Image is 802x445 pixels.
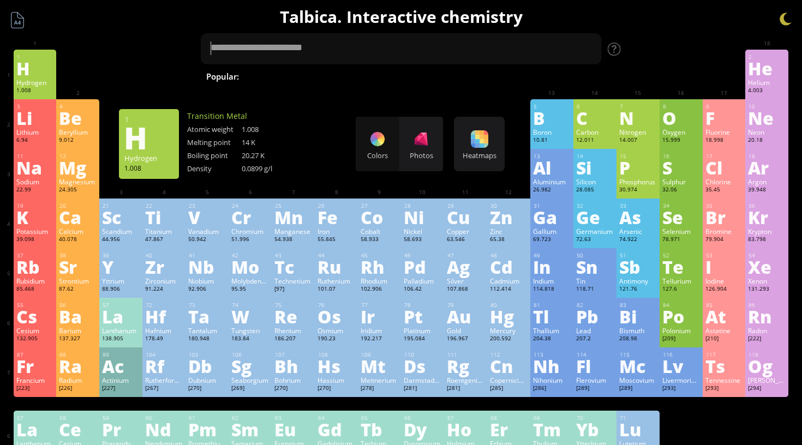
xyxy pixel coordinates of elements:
div: Germanium [576,227,614,236]
div: Nb [188,258,226,275]
div: Scandium [102,227,140,236]
div: 72 [146,302,183,309]
div: 14 [577,153,614,160]
div: 52 [663,252,700,259]
div: 32.06 [662,186,700,195]
div: 33 [620,202,657,209]
div: 19 [17,202,54,209]
div: 127.6 [662,285,700,294]
div: Cu [447,208,484,226]
div: Tl [533,308,571,325]
div: 91.224 [145,285,183,294]
div: C [576,109,614,127]
sub: 2 [483,76,487,83]
div: 77 [361,302,398,309]
div: Thallium [533,326,571,335]
div: Sb [619,258,657,275]
div: 80 [490,302,528,309]
div: Ni [404,208,441,226]
div: Tc [274,258,312,275]
div: Gold [447,326,484,335]
div: Te [662,258,700,275]
div: 22 [146,202,183,209]
div: Fe [318,208,355,226]
div: Cr [231,208,269,226]
span: H O [362,70,393,83]
div: Li [16,109,54,127]
div: 47.867 [145,236,183,244]
div: 73 [189,302,226,309]
div: Vanadium [188,227,226,236]
div: 72.63 [576,236,614,244]
div: 47 [447,252,484,259]
div: 9.012 [59,136,97,145]
div: 4.003 [748,87,786,95]
div: 78.971 [662,236,700,244]
div: Iridium [361,326,398,335]
div: P [619,159,657,176]
div: At [705,308,743,325]
div: 29 [447,202,484,209]
div: Rhodium [361,276,398,285]
sub: 2 [410,76,413,83]
div: S [662,159,700,176]
div: Aluminium [533,177,571,186]
div: Y [102,258,140,275]
div: 10 [749,103,786,110]
div: 41 [189,252,226,259]
div: 1.008 [16,87,54,95]
div: 76 [318,302,355,309]
div: 63.546 [447,236,484,244]
div: Pb [576,308,614,325]
div: 54 [749,252,786,259]
div: Cd [490,258,528,275]
div: Au [447,308,484,325]
div: Zn [490,208,528,226]
div: Ru [318,258,355,275]
div: Tantalum [188,326,226,335]
div: 44.956 [102,236,140,244]
div: Radon [748,326,786,335]
div: Si [576,159,614,176]
div: 12 [59,153,97,160]
div: Rb [16,258,54,275]
div: Photos [399,151,443,160]
div: Lead [576,326,614,335]
div: Magnesium [59,177,97,186]
div: 88.906 [102,285,140,294]
div: 43 [275,252,312,259]
span: Water [322,70,358,83]
div: 65.38 [490,236,528,244]
div: Beryllium [59,128,97,136]
div: Cesium [16,326,54,335]
div: 51.996 [231,236,269,244]
div: Pd [404,258,441,275]
div: Palladium [404,276,441,285]
div: Zinc [490,227,528,236]
div: 83.798 [748,236,786,244]
div: 20.18 [748,136,786,145]
div: Barium [59,326,97,335]
div: 87.62 [59,285,97,294]
div: 30 [490,202,528,209]
div: Arsenic [619,227,657,236]
div: 9 [706,103,743,110]
div: Bi [619,308,657,325]
div: 40.078 [59,236,97,244]
div: 15 [620,153,657,160]
div: 17 [706,153,743,160]
div: 20 [59,202,97,209]
div: Zirconium [145,276,183,285]
div: 31 [534,202,571,209]
div: 36 [749,202,786,209]
div: 40 [146,252,183,259]
div: 34 [663,202,700,209]
div: Polonium [662,326,700,335]
div: 82 [577,302,614,309]
div: Ta [188,308,226,325]
div: 48 [490,252,528,259]
div: Strontium [59,276,97,285]
div: Sc [102,208,140,226]
div: Molybdenum [231,276,269,285]
div: 55 [17,302,54,309]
